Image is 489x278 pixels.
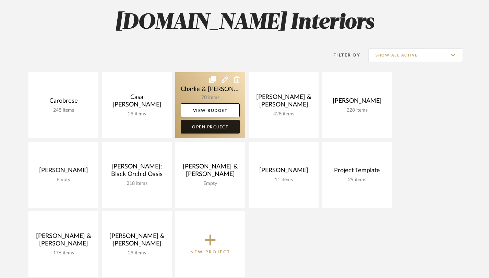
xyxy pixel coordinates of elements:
[327,97,386,108] div: [PERSON_NAME]
[107,111,166,117] div: 29 items
[34,177,93,183] div: Empty
[254,93,313,111] div: [PERSON_NAME] & [PERSON_NAME]
[254,177,313,183] div: 11 items
[254,167,313,177] div: [PERSON_NAME]
[34,250,93,256] div: 176 items
[34,97,93,108] div: Carobrese
[324,52,360,59] div: Filter By
[34,232,93,250] div: [PERSON_NAME] & [PERSON_NAME]
[181,181,240,187] div: Empty
[190,249,230,255] p: New Project
[254,111,313,117] div: 428 items
[107,163,166,181] div: [PERSON_NAME]: Black Orchid Oasis
[181,103,240,117] a: View Budget
[107,250,166,256] div: 29 items
[175,211,245,277] button: New Project
[327,167,386,177] div: Project Template
[327,177,386,183] div: 29 items
[181,120,240,134] a: Open Project
[107,93,166,111] div: Casa [PERSON_NAME]
[181,163,240,181] div: [PERSON_NAME] & [PERSON_NAME]
[34,167,93,177] div: [PERSON_NAME]
[107,181,166,187] div: 218 items
[34,108,93,113] div: 248 items
[107,232,166,250] div: [PERSON_NAME] & [PERSON_NAME]
[327,108,386,113] div: 228 items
